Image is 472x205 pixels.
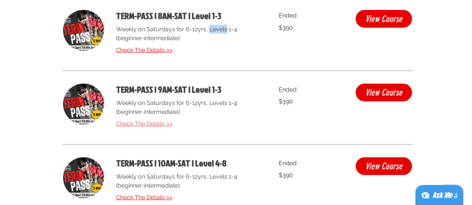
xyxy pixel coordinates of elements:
span: Check The Details >> [116,120,172,127]
a: TERM-PASS | 10AM-SAT | Level 4-8 [116,157,261,169]
p: Ended [279,157,343,169]
a: Check The Details >> [116,119,261,128]
p: $390 [279,169,343,181]
a: TERM-PASS | 8AM-SAT | Level 1-3 [116,10,261,22]
a: View Course [356,83,412,101]
div: Ask Me ;) [432,190,457,201]
a: View Course [356,10,412,28]
a: Check The Details >> [116,193,261,202]
a: TERM-PASS | 9AM-SAT | Level 1-3 [116,83,261,95]
span: Check The Details >> [116,46,172,53]
p: Weekly on Saturdays for 6-12yrs, Levels 1-4 (beginner-intermediate) [116,98,261,116]
p: $390 [279,22,343,33]
p: $390 [279,95,343,107]
span: View Course [365,14,402,23]
span: View Course [365,161,402,170]
p: Weekly on Saturdays for 6-12yrs, Levels 1-4 (beginner-intermediate) [116,25,261,42]
a: Check The Details >> [116,45,261,54]
span: View Course [365,88,402,97]
p: Ended [279,10,343,22]
p: Weekly on Saturdays for 6-12yrs, Levels 1-4 (beginner-intermediate) [116,172,261,190]
p: Ended [279,83,343,95]
span: Check The Details >> [116,193,172,201]
a: View Course [356,157,412,175]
